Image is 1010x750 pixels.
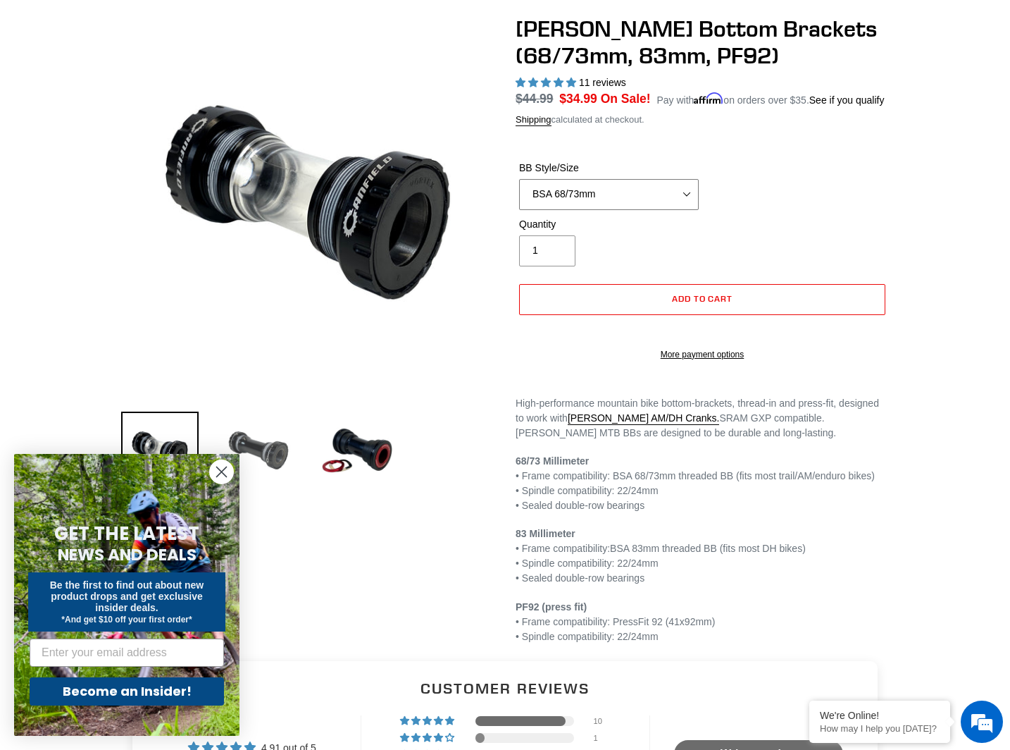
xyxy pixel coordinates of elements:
h1: [PERSON_NAME] Bottom Brackets (68/73mm, 83mm, PF92) [516,16,889,70]
button: Add to cart [519,284,885,315]
button: Close dialog [209,460,234,484]
span: GET THE LATEST [54,521,199,546]
div: 9% (1) reviews with 4 star rating [400,733,456,743]
label: Quantity [519,217,699,232]
div: Minimize live chat window [231,7,265,41]
span: • Spindle compatibility: 22/24mm • Sealed double-row bearings [516,558,659,584]
a: Shipping [516,114,551,126]
div: We're Online! [820,710,940,721]
s: $44.99 [516,92,554,106]
button: Become an Insider! [30,677,224,706]
div: 10 [594,716,611,726]
div: Chat with us now [94,79,258,97]
h2: Customer Reviews [144,678,866,699]
div: 1 [594,733,611,743]
a: See if you qualify - Learn more about Affirm Financing (opens in modal) [809,94,885,106]
span: • Frame compatibility: PressFit 92 (41x92mm) • Spindle compatibility: 22/24mm [516,601,715,642]
strong: PF92 (press fit) [516,601,587,613]
span: *And get $10 off your first order* [61,615,192,625]
div: 91% (10) reviews with 5 star rating [400,716,456,726]
a: More payment options [519,348,885,361]
div: calculated at checkout. [516,113,889,127]
a: [PERSON_NAME] AM/DH Cranks. [568,412,720,425]
p: High-performance mountain bike bottom-brackets, thread-in and press-fit, designed to work with SR... [516,396,889,441]
input: Enter your email address [30,639,224,667]
img: Load image into Gallery viewer, 83mm Bottom Bracket [220,412,297,489]
img: d_696896380_company_1647369064580_696896380 [45,70,80,106]
span: Affirm [694,92,723,104]
textarea: Type your message and hit 'Enter' [7,385,268,434]
span: • Frame compatibility: [516,543,610,554]
label: BB Style/Size [519,161,699,176]
span: On Sale! [601,90,651,108]
img: Load image into Gallery viewer, 68/73mm Bottom Bracket [121,412,199,489]
p: How may I help you today? [820,723,940,734]
img: Load image into Gallery viewer, Press Fit 92 Bottom Bracket [318,412,396,489]
p: • Frame compatibility: BSA 68/73mm threaded BB (fits most trail/AM/enduro bikes) • Spindle compat... [516,454,889,513]
span: BSA 83mm threaded BB (fits most DH bikes) [610,543,806,554]
span: Add to cart [672,293,733,304]
p: Pay with on orders over $35. [656,90,884,108]
span: We're online! [82,178,194,320]
div: Navigation go back [15,78,37,99]
span: Be the first to find out about new product drops and get exclusive insider deals. [50,579,204,613]
strong: 83 Millimeter [516,528,575,539]
strong: 68/73 Millimeter [516,455,589,467]
span: 4.91 stars [516,77,579,88]
span: 11 reviews [579,77,626,88]
span: NEWS AND DEALS [58,543,197,566]
span: $34.99 [559,92,597,106]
